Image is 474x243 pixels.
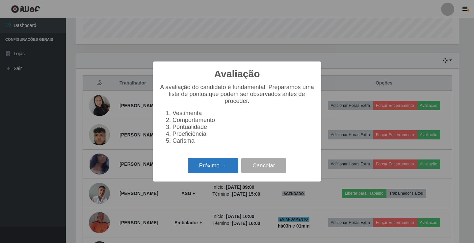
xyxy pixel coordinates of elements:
[172,117,315,124] li: Comportamento
[159,84,315,105] p: A avaliação do candidato é fundamental. Preparamos uma lista de pontos que podem ser observados a...
[172,110,315,117] li: Vestimenta
[172,124,315,131] li: Pontualidade
[188,158,238,173] button: Próximo →
[241,158,286,173] button: Cancelar
[172,137,315,144] li: Carisma
[172,131,315,137] li: Proeficiência
[214,68,260,80] h2: Avaliação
